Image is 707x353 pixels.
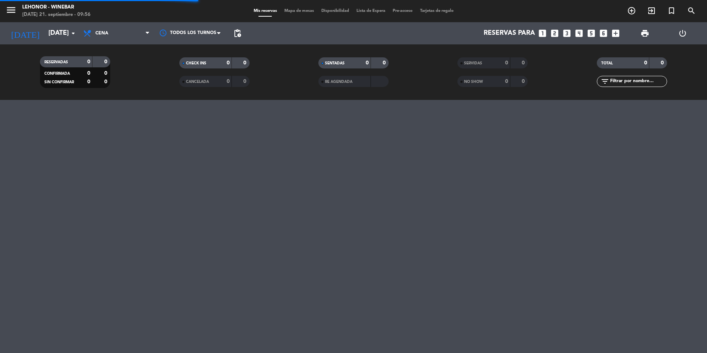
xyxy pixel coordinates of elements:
[574,28,584,38] i: looks_4
[6,4,17,16] i: menu
[243,60,248,65] strong: 0
[562,28,572,38] i: looks_3
[318,9,353,13] span: Disponibilidad
[661,60,665,65] strong: 0
[186,80,209,84] span: CANCELADA
[599,28,608,38] i: looks_6
[505,79,508,84] strong: 0
[44,60,68,64] span: RESERVADAS
[464,80,483,84] span: NO SHOW
[678,29,687,38] i: power_settings_new
[687,6,696,15] i: search
[464,61,482,65] span: SERVIDAS
[647,6,656,15] i: exit_to_app
[601,61,613,65] span: TOTAL
[233,29,242,38] span: pending_actions
[243,79,248,84] strong: 0
[389,9,416,13] span: Pre-acceso
[104,71,109,76] strong: 0
[87,59,90,64] strong: 0
[416,9,457,13] span: Tarjetas de regalo
[227,60,230,65] strong: 0
[644,60,647,65] strong: 0
[325,80,352,84] span: RE AGENDADA
[325,61,345,65] span: SENTADAS
[538,28,547,38] i: looks_one
[250,9,281,13] span: Mis reservas
[87,71,90,76] strong: 0
[664,22,701,44] div: LOG OUT
[522,79,526,84] strong: 0
[227,79,230,84] strong: 0
[609,77,667,85] input: Filtrar por nombre...
[22,11,91,19] div: [DATE] 21. septiembre - 09:56
[484,30,535,37] span: Reservas para
[6,25,45,41] i: [DATE]
[627,6,636,15] i: add_circle_outline
[44,80,74,84] span: SIN CONFIRMAR
[87,79,90,84] strong: 0
[6,4,17,18] button: menu
[353,9,389,13] span: Lista de Espera
[281,9,318,13] span: Mapa de mesas
[550,28,559,38] i: looks_two
[366,60,369,65] strong: 0
[44,72,70,75] span: CONFIRMADA
[104,59,109,64] strong: 0
[22,4,91,11] div: Lehonor - Winebar
[667,6,676,15] i: turned_in_not
[640,29,649,38] span: print
[383,60,387,65] strong: 0
[611,28,620,38] i: add_box
[186,61,206,65] span: CHECK INS
[586,28,596,38] i: looks_5
[601,77,609,86] i: filter_list
[104,79,109,84] strong: 0
[95,31,108,36] span: Cena
[69,29,78,38] i: arrow_drop_down
[505,60,508,65] strong: 0
[522,60,526,65] strong: 0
